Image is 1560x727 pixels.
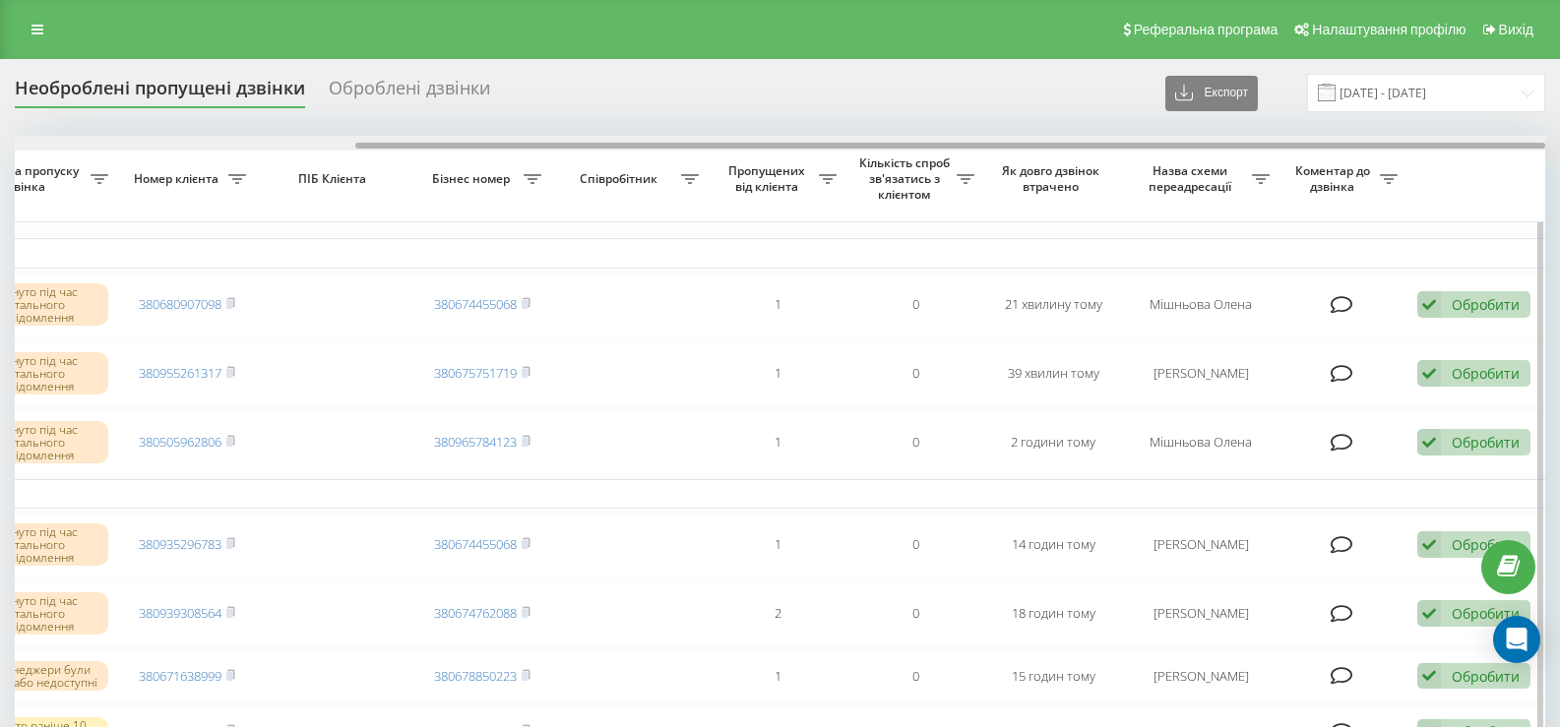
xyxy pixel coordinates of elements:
td: 0 [846,273,984,337]
span: Реферальна програма [1134,22,1279,37]
td: 1 [709,513,846,577]
div: Необроблені пропущені дзвінки [15,78,305,108]
span: Вихід [1499,22,1533,37]
td: [PERSON_NAME] [1122,581,1279,646]
td: 1 [709,273,846,337]
span: Бізнес номер [423,171,524,187]
a: 380939308564 [139,604,221,622]
td: 1 [709,650,846,702]
span: Номер клієнта [128,171,228,187]
div: Оброблені дзвінки [329,78,490,108]
span: Як довго дзвінок втрачено [1000,163,1106,194]
td: 14 годин тому [984,513,1122,577]
button: Експорт [1165,76,1258,111]
span: Кількість спроб зв'язатись з клієнтом [856,155,957,202]
a: 380680907098 [139,295,221,313]
div: Обробити [1452,667,1520,686]
span: Налаштування профілю [1312,22,1466,37]
a: 380965784123 [434,433,517,451]
div: Open Intercom Messenger [1493,616,1540,663]
td: 2 [709,581,846,646]
a: 380674455068 [434,295,517,313]
td: 1 [709,410,846,475]
div: Обробити [1452,364,1520,383]
a: 380935296783 [139,535,221,553]
td: 39 хвилин тому [984,341,1122,406]
span: Співробітник [561,171,681,187]
a: 380671638999 [139,667,221,685]
a: 380674762088 [434,604,517,622]
a: 380505962806 [139,433,221,451]
td: [PERSON_NAME] [1122,341,1279,406]
td: [PERSON_NAME] [1122,513,1279,577]
div: Обробити [1452,433,1520,452]
td: 18 годин тому [984,581,1122,646]
a: 380674455068 [434,535,517,553]
div: Обробити [1452,535,1520,554]
td: 0 [846,410,984,475]
a: 380955261317 [139,364,221,382]
td: [PERSON_NAME] [1122,650,1279,702]
div: Обробити [1452,295,1520,314]
td: 0 [846,581,984,646]
td: 2 години тому [984,410,1122,475]
td: 15 годин тому [984,650,1122,702]
td: 0 [846,513,984,577]
span: ПІБ Клієнта [273,171,397,187]
div: Обробити [1452,604,1520,623]
td: 21 хвилину тому [984,273,1122,337]
span: Назва схеми переадресації [1132,163,1252,194]
td: 1 [709,341,846,406]
td: 0 [846,341,984,406]
td: Мішньова Олена [1122,273,1279,337]
span: Коментар до дзвінка [1289,163,1380,194]
td: 0 [846,650,984,702]
span: Пропущених від клієнта [718,163,819,194]
td: Мішньова Олена [1122,410,1279,475]
a: 380678850223 [434,667,517,685]
a: 380675751719 [434,364,517,382]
